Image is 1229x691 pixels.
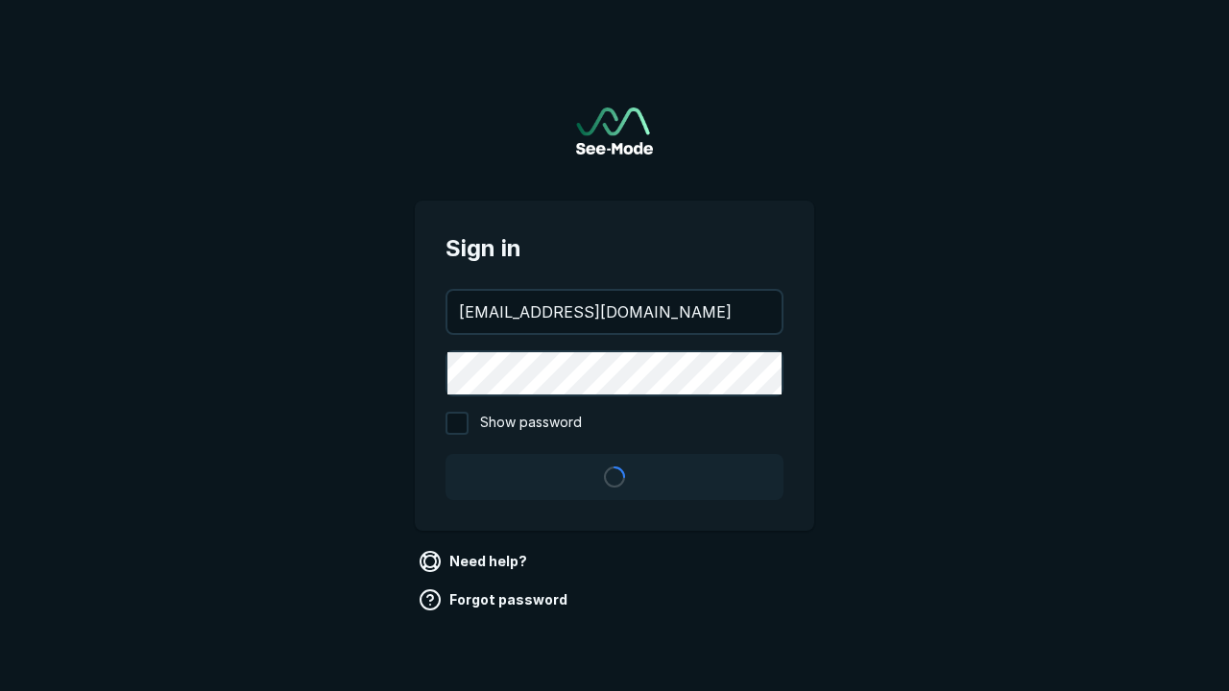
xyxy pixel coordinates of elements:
span: Show password [480,412,582,435]
a: Go to sign in [576,107,653,155]
input: your@email.com [447,291,782,333]
img: See-Mode Logo [576,107,653,155]
a: Need help? [415,546,535,577]
a: Forgot password [415,584,575,615]
span: Sign in [446,231,783,266]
